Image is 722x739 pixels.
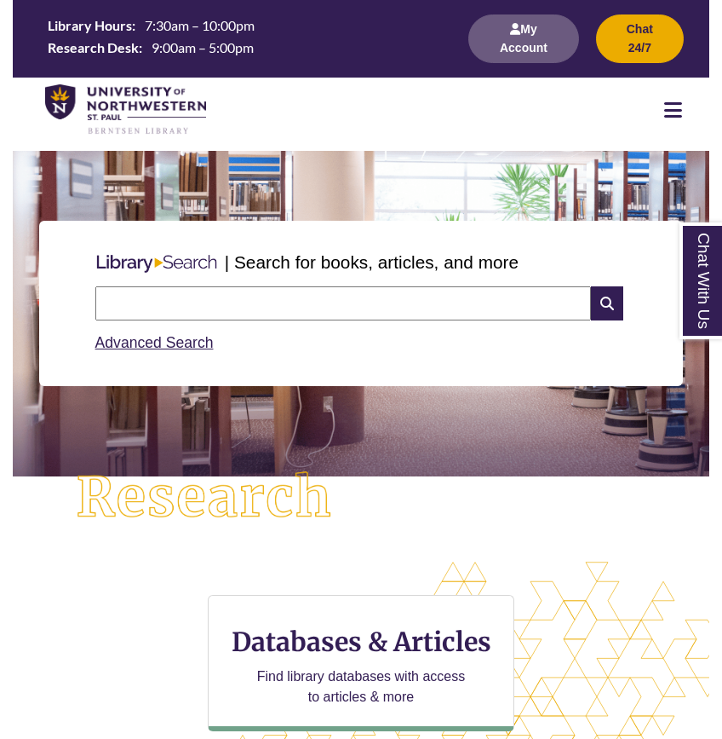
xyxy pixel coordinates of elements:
button: My Account [468,14,578,63]
i: Search [591,286,623,320]
p: | Search for books, articles, and more [225,249,519,275]
img: Libary Search [89,248,225,280]
img: UNWSP Library Logo [45,84,206,136]
th: Research Desk: [41,38,145,56]
a: My Account [468,40,578,55]
img: Research [48,443,361,552]
a: Databases & Articles Find library databases with access to articles & more [208,595,514,731]
span: 9:00am – 5:00pm [152,39,254,55]
button: Chat 24/7 [596,14,684,63]
p: Find library databases with access to articles & more [250,667,473,707]
span: 7:30am – 10:00pm [145,17,255,33]
a: Hours Today [41,16,449,61]
h3: Databases & Articles [222,626,500,658]
table: Hours Today [41,16,449,60]
th: Library Hours: [41,16,138,35]
a: Chat 24/7 [596,40,684,55]
a: Advanced Search [95,334,214,351]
